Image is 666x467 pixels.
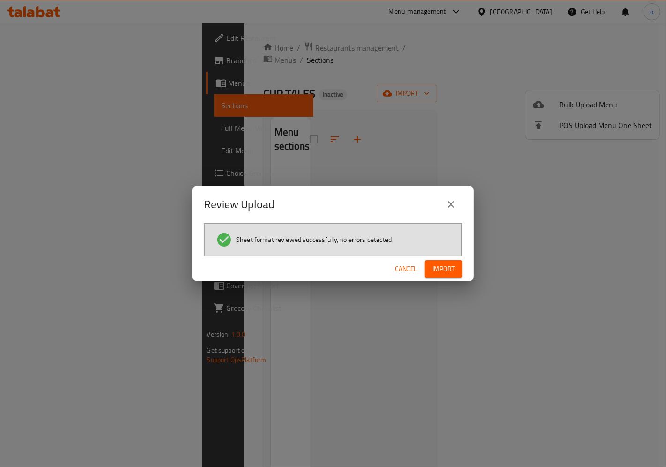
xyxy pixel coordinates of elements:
h2: Review Upload [204,197,274,212]
span: Sheet format reviewed successfully, no errors detected. [236,235,393,244]
button: Import [425,260,462,278]
button: close [440,193,462,216]
button: Cancel [391,260,421,278]
span: Import [432,263,455,275]
span: Cancel [395,263,417,275]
